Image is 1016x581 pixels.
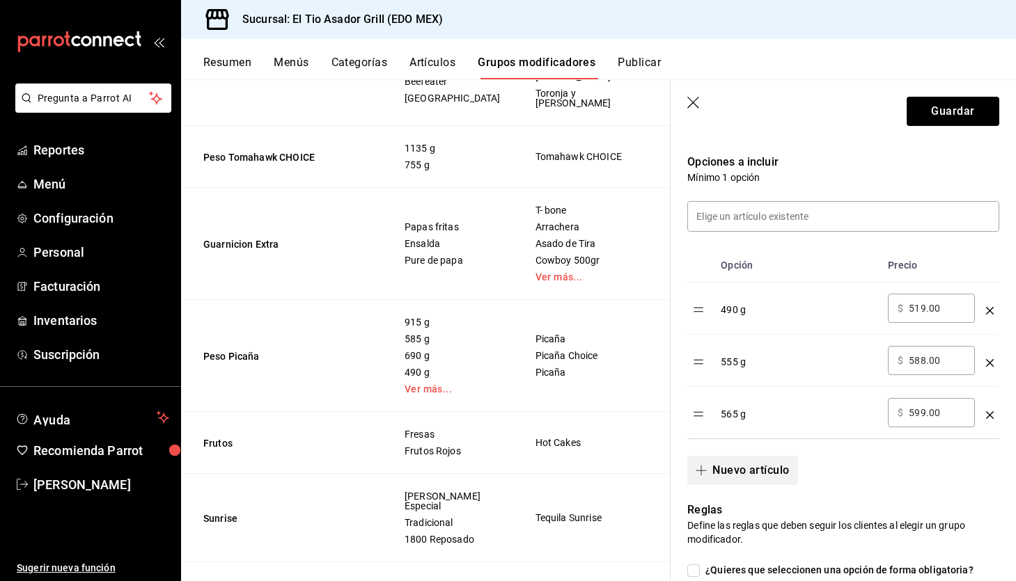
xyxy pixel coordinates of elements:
span: 490 g [405,367,501,377]
span: Sugerir nueva función [17,561,169,575]
button: Resumen [203,56,251,79]
span: Asado de Tira [536,239,632,248]
span: Inventarios [33,311,169,330]
span: 915 g [405,317,501,327]
span: Reportes [33,141,169,159]
span: Tequila Sunrise [536,513,632,523]
span: Arrachera [536,222,632,232]
span: Fresas [405,429,501,439]
button: actions [665,436,679,450]
span: [GEOGRAPHIC_DATA] [405,93,501,103]
span: Menú [33,175,169,193]
span: Ayuda [33,409,151,426]
span: 1800 Reposado [405,534,501,544]
button: Sunrise [203,511,370,525]
span: 585 g [405,334,501,344]
span: Frutos Rojos [405,446,501,456]
button: Guardar [907,97,999,126]
span: [PERSON_NAME] Especial [405,491,501,511]
span: Configuración [33,209,169,228]
p: Reglas [687,502,999,518]
p: Mínimo 1 opción [687,170,999,184]
span: Toronja y [PERSON_NAME] [536,88,632,108]
span: Facturación [33,277,169,296]
span: Pure de papa [405,255,501,265]
span: $ [898,303,903,313]
button: Menús [274,56,308,79]
span: Tomahawk CHOICE [536,152,632,161]
span: Recomienda Parrot [33,441,169,460]
button: Pregunta a Parrot AI [15,83,171,113]
span: Personal [33,243,169,262]
span: 690 g [405,351,501,360]
button: Publicar [618,56,661,79]
button: actions [665,150,679,164]
span: Picaña Choice [536,351,632,360]
button: open_drawer_menu [153,36,164,47]
input: Elige un artículo existente [688,202,999,231]
span: 755 g [405,160,501,170]
div: 565 g [721,398,877,421]
span: 1135 g [405,143,501,153]
span: [PERSON_NAME] [536,72,632,81]
button: actions [665,237,679,251]
a: Ver más... [536,272,632,282]
div: navigation tabs [203,56,1016,79]
span: $ [898,356,903,365]
p: Opciones a incluir [687,154,999,170]
button: Peso Tomahawk CHOICE [203,150,370,164]
a: Ver más... [405,384,501,394]
button: actions [665,349,679,363]
button: Frutos [203,436,370,450]
th: Opción [715,248,882,282]
button: actions [665,511,679,525]
button: Peso Picaña [203,349,370,363]
span: Tradicional [405,518,501,527]
button: Guarnicion Extra [203,237,370,251]
span: [PERSON_NAME] [33,475,169,494]
button: Artículos [409,56,455,79]
span: Ensalda [405,239,501,248]
h3: Sucursal: El Tio Asador Grill (EDO MEX) [231,11,443,28]
button: Categorías [331,56,388,79]
span: Pregunta a Parrot AI [38,91,150,106]
span: Suscripción [33,345,169,364]
span: $ [898,408,903,417]
span: Papas fritas [405,222,501,232]
div: 555 g [721,346,877,369]
span: T- bone [536,205,632,215]
span: ¿Quieres que seleccionen una opción de forma obligatoria? [700,563,974,578]
span: Beefeater [405,77,501,86]
p: Define las reglas que deben seguir los clientes al elegir un grupo modificador. [687,518,999,546]
span: Hot Cakes [536,438,632,447]
th: Precio [882,248,980,282]
span: Cowboy 500gr [536,255,632,265]
button: Nuevo artículo [687,456,797,485]
span: Picaña [536,334,632,344]
a: Pregunta a Parrot AI [10,101,171,116]
button: Grupos modificadores [478,56,595,79]
span: Picaña [536,367,632,377]
table: optionsTable [687,248,999,438]
div: 490 g [721,294,877,317]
